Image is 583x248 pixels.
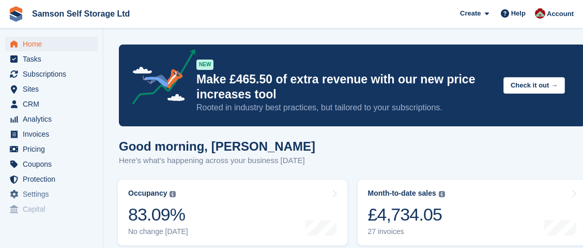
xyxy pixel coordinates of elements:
[119,139,315,153] h1: Good morning, [PERSON_NAME]
[368,189,436,198] div: Month-to-date sales
[5,67,98,81] a: menu
[23,112,85,126] span: Analytics
[5,202,98,216] a: menu
[23,97,85,111] span: CRM
[5,127,98,141] a: menu
[23,82,85,96] span: Sites
[28,5,134,22] a: Samson Self Storage Ltd
[439,191,445,197] img: icon-info-grey-7440780725fd019a000dd9b08b2336e03edf1995a4989e88bcd33f0948082b44.svg
[118,180,347,245] a: Occupancy 83.09% No change [DATE]
[5,157,98,171] a: menu
[23,52,85,66] span: Tasks
[128,227,188,236] div: No change [DATE]
[5,187,98,201] a: menu
[23,187,85,201] span: Settings
[5,97,98,111] a: menu
[5,52,98,66] a: menu
[23,37,85,51] span: Home
[460,8,481,19] span: Create
[196,72,495,102] p: Make £465.50 of extra revenue with our new price increases tool
[119,155,315,167] p: Here's what's happening across your business [DATE]
[5,37,98,51] a: menu
[23,127,85,141] span: Invoices
[23,202,85,216] span: Capital
[196,102,495,113] p: Rooted in industry best practices, but tailored to your subscriptions.
[5,112,98,126] a: menu
[511,8,526,19] span: Help
[23,157,85,171] span: Coupons
[535,8,545,19] img: Ian
[5,172,98,186] a: menu
[5,142,98,156] a: menu
[23,172,85,186] span: Protection
[23,142,85,156] span: Pricing
[170,191,176,197] img: icon-info-grey-7440780725fd019a000dd9b08b2336e03edf1995a4989e88bcd33f0948082b44.svg
[547,9,574,19] span: Account
[128,204,188,225] div: 83.09%
[5,82,98,96] a: menu
[128,189,167,198] div: Occupancy
[196,60,213,70] div: NEW
[503,77,565,94] button: Check it out →
[368,227,445,236] div: 27 invoices
[368,204,445,225] div: £4,734.05
[23,67,85,81] span: Subscriptions
[124,49,196,108] img: price-adjustments-announcement-icon-8257ccfd72463d97f412b2fc003d46551f7dbcb40ab6d574587a9cd5c0d94...
[8,6,24,22] img: stora-icon-8386f47178a22dfd0bd8f6a31ec36ba5ce8667c1dd55bd0f319d3a0aa187defe.svg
